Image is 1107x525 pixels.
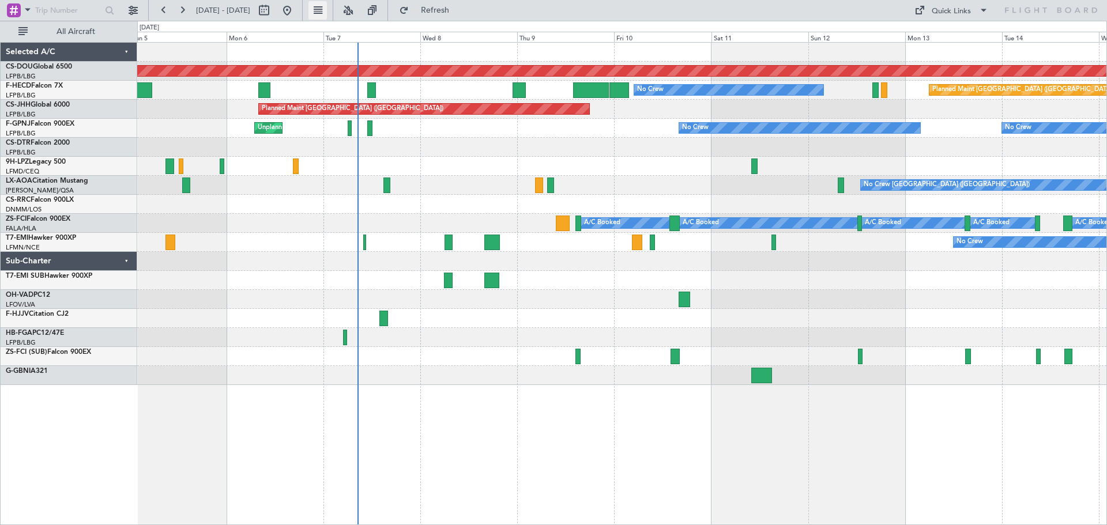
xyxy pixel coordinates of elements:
[13,22,125,41] button: All Aircraft
[6,148,36,157] a: LFPB/LBG
[6,349,91,356] a: ZS-FCI (SUB)Falcon 900EX
[6,273,44,280] span: T7-EMI SUB
[1002,32,1099,42] div: Tue 14
[682,119,709,137] div: No Crew
[196,5,250,16] span: [DATE] - [DATE]
[932,6,971,17] div: Quick Links
[6,235,76,241] a: T7-EMIHawker 900XP
[711,32,808,42] div: Sat 11
[6,368,48,375] a: G-GBNIA321
[6,338,36,347] a: LFPB/LBG
[35,2,101,19] input: Trip Number
[6,330,32,337] span: HB-FGA
[6,224,36,233] a: FALA/HLA
[6,235,28,241] span: T7-EMI
[6,63,72,70] a: CS-DOUGlobal 6500
[614,32,711,42] div: Fri 10
[6,311,69,318] a: F-HJJVCitation CJ2
[6,349,47,356] span: ZS-FCI (SUB)
[6,197,74,203] a: CS-RRCFalcon 900LX
[6,300,35,309] a: LFOV/LVA
[6,120,31,127] span: F-GPNJ
[411,6,460,14] span: Refresh
[905,32,1002,42] div: Mon 13
[6,110,36,119] a: LFPB/LBG
[6,82,31,89] span: F-HECD
[6,186,74,195] a: [PERSON_NAME]/QSA
[6,177,88,184] a: LX-AOACitation Mustang
[973,214,1010,232] div: A/C Booked
[865,214,901,232] div: A/C Booked
[808,32,905,42] div: Sun 12
[584,214,620,232] div: A/C Booked
[30,28,122,36] span: All Aircraft
[6,273,92,280] a: T7-EMI SUBHawker 900XP
[517,32,614,42] div: Thu 9
[6,139,70,146] a: CS-DTRFalcon 2000
[6,243,40,252] a: LFMN/NCE
[909,1,994,20] button: Quick Links
[637,81,664,99] div: No Crew
[957,233,983,251] div: No Crew
[262,100,443,118] div: Planned Maint [GEOGRAPHIC_DATA] ([GEOGRAPHIC_DATA])
[6,63,33,70] span: CS-DOU
[6,216,27,222] span: ZS-FCI
[683,214,719,232] div: A/C Booked
[864,176,1030,194] div: No Crew [GEOGRAPHIC_DATA] ([GEOGRAPHIC_DATA])
[130,32,227,42] div: Sun 5
[6,82,63,89] a: F-HECDFalcon 7X
[6,292,33,299] span: OH-VAD
[6,177,32,184] span: LX-AOA
[6,330,64,337] a: HB-FGAPC12/47E
[6,197,31,203] span: CS-RRC
[6,158,66,165] a: 9H-LPZLegacy 500
[6,91,36,100] a: LFPB/LBG
[323,32,420,42] div: Tue 7
[140,23,159,33] div: [DATE]
[6,72,36,81] a: LFPB/LBG
[6,101,31,108] span: CS-JHH
[394,1,463,20] button: Refresh
[6,292,50,299] a: OH-VADPC12
[420,32,517,42] div: Wed 8
[227,32,323,42] div: Mon 6
[6,120,74,127] a: F-GPNJFalcon 900EX
[6,167,39,176] a: LFMD/CEQ
[6,101,70,108] a: CS-JHHGlobal 6000
[258,119,447,137] div: Unplanned Maint [GEOGRAPHIC_DATA] ([GEOGRAPHIC_DATA])
[6,129,36,138] a: LFPB/LBG
[6,158,29,165] span: 9H-LPZ
[6,216,70,222] a: ZS-FCIFalcon 900EX
[1005,119,1031,137] div: No Crew
[6,139,31,146] span: CS-DTR
[6,368,31,375] span: G-GBNI
[6,205,42,214] a: DNMM/LOS
[6,311,29,318] span: F-HJJV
